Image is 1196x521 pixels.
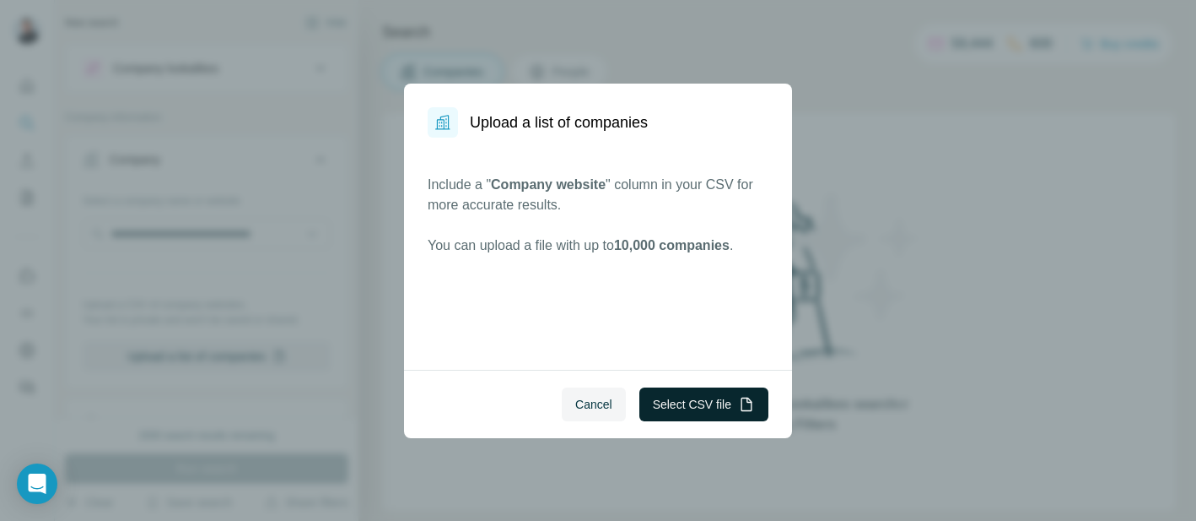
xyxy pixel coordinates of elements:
[428,175,768,215] p: Include a " " column in your CSV for more accurate results.
[562,388,626,421] button: Cancel
[17,464,57,504] div: Open Intercom Messenger
[575,396,612,413] span: Cancel
[491,177,606,192] span: Company website
[428,236,768,256] p: You can upload a file with up to .
[470,111,648,134] h1: Upload a list of companies
[614,238,730,252] span: 10,000 companies
[639,388,768,421] button: Select CSV file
